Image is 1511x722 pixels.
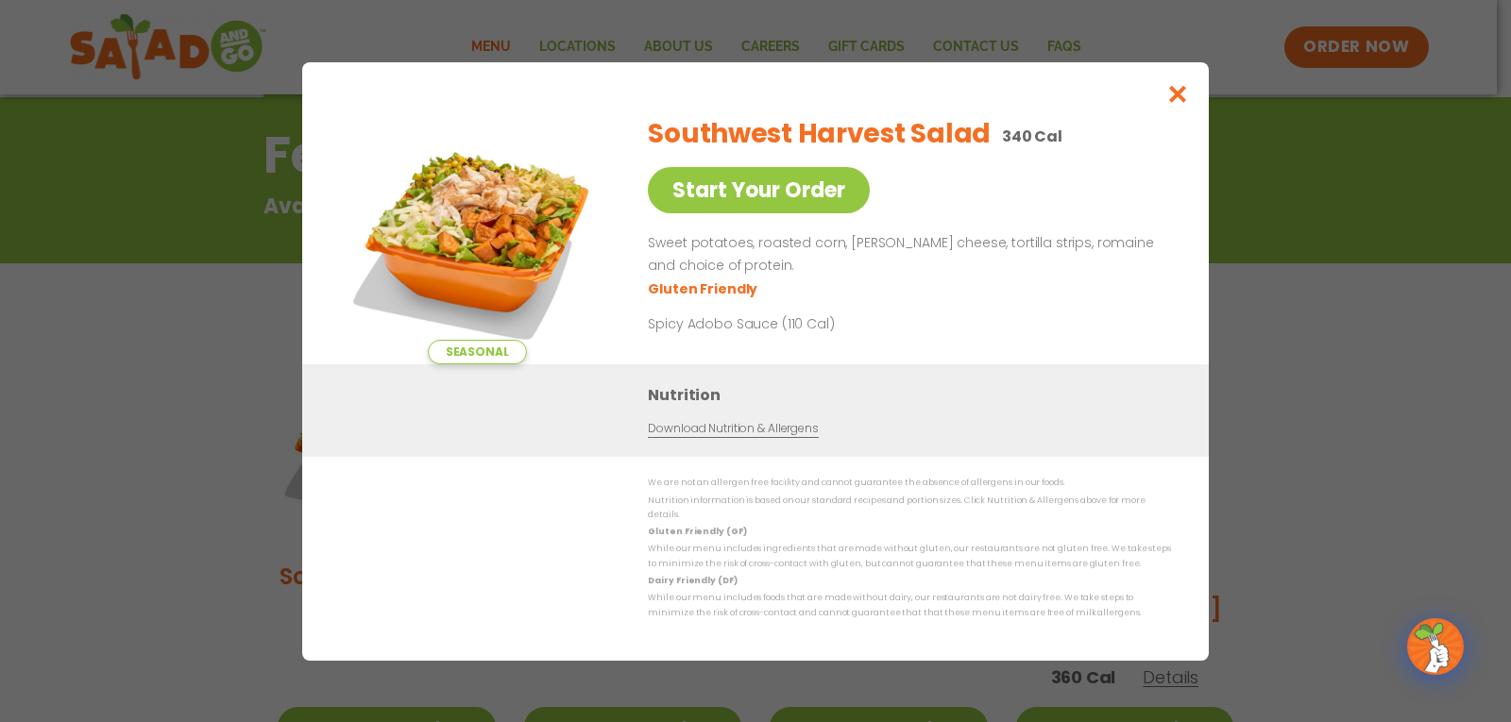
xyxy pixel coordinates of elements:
button: Close modal [1147,62,1209,126]
li: Gluten Friendly [648,278,760,298]
p: While our menu includes ingredients that are made without gluten, our restaurants are not gluten ... [648,542,1171,571]
p: While our menu includes foods that are made without dairy, our restaurants are not dairy free. We... [648,591,1171,620]
p: We are not an allergen free facility and cannot guarantee the absence of allergens in our foods. [648,476,1171,490]
img: wpChatIcon [1409,620,1462,673]
strong: Dairy Friendly (DF) [648,575,737,586]
p: Nutrition information is based on our standard recipes and portion sizes. Click Nutrition & Aller... [648,493,1171,522]
a: Download Nutrition & Allergens [648,420,818,438]
strong: Gluten Friendly (GF) [648,526,746,537]
p: 340 Cal [1002,125,1062,148]
h2: Southwest Harvest Salad [648,114,991,154]
span: Seasonal [428,340,527,364]
a: Start Your Order [648,167,870,213]
img: Featured product photo for Southwest Harvest Salad [345,100,609,364]
p: Sweet potatoes, roasted corn, [PERSON_NAME] cheese, tortilla strips, romaine and choice of protein. [648,232,1163,277]
p: Spicy Adobo Sauce (110 Cal) [648,313,997,333]
h3: Nutrition [648,383,1180,407]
